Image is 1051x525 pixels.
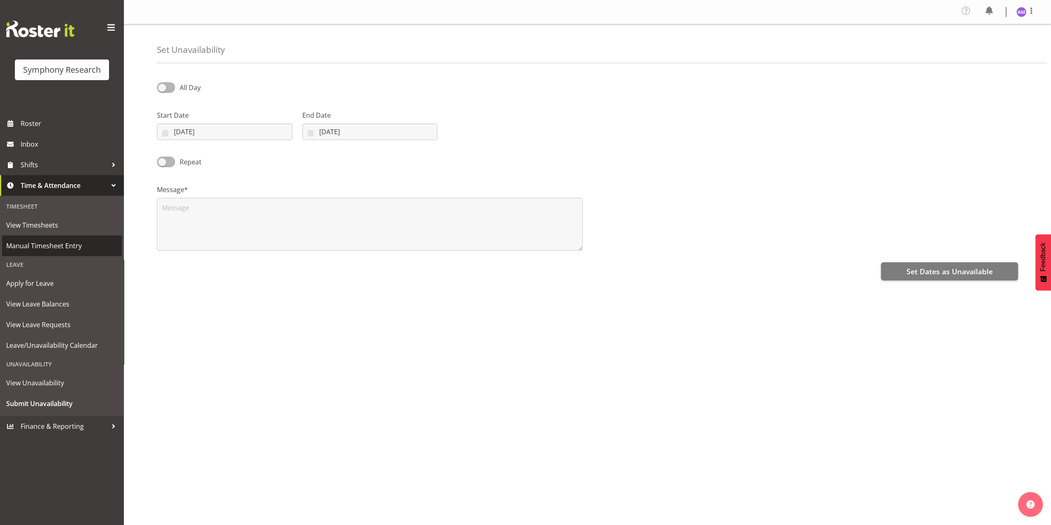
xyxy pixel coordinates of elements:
div: Symphony Research [23,64,101,76]
img: Rosterit website logo [6,21,74,37]
a: Leave/Unavailability Calendar [2,335,122,356]
a: View Leave Balances [2,294,122,314]
span: Set Dates as Unavailable [906,266,992,277]
a: Apply for Leave [2,273,122,294]
button: Set Dates as Unavailable [881,262,1018,280]
img: help-xxl-2.png [1026,500,1034,508]
span: Feedback [1039,242,1047,271]
span: Leave/Unavailability Calendar [6,339,118,352]
a: Submit Unavailability [2,393,122,414]
button: Feedback - Show survey [1035,234,1051,290]
span: View Leave Requests [6,318,118,331]
h4: Set Unavailability [157,45,225,55]
span: View Unavailability [6,377,118,389]
span: View Leave Balances [6,298,118,310]
div: Leave [2,256,122,273]
img: amal-makan1835.jpg [1016,7,1026,17]
div: Timesheet [2,198,122,215]
span: Apply for Leave [6,277,118,290]
input: Click to select... [302,124,438,140]
a: Manual Timesheet Entry [2,235,122,256]
span: Time & Attendance [21,179,107,192]
span: All Day [180,83,201,92]
span: Roster [21,117,120,130]
span: Shifts [21,159,107,171]
span: Finance & Reporting [21,420,107,432]
a: View Timesheets [2,215,122,235]
span: Inbox [21,138,120,150]
input: Click to select... [157,124,292,140]
label: End Date [302,110,438,120]
a: View Unavailability [2,373,122,393]
span: Manual Timesheet Entry [6,240,118,252]
a: View Leave Requests [2,314,122,335]
label: Start Date [157,110,292,120]
span: Repeat [175,157,202,167]
label: Message* [157,185,583,195]
div: Unavailability [2,356,122,373]
span: View Timesheets [6,219,118,231]
span: Submit Unavailability [6,397,118,410]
